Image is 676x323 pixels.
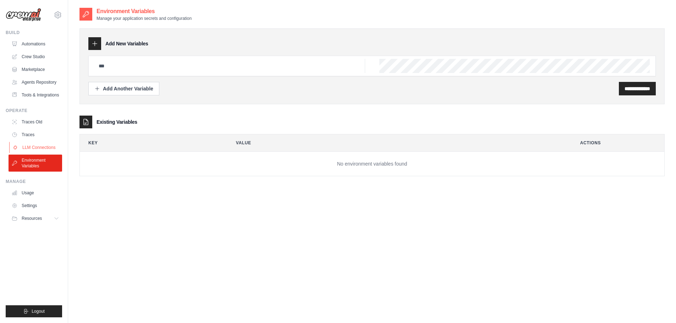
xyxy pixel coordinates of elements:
[6,8,41,22] img: Logo
[572,134,664,151] th: Actions
[9,38,62,50] a: Automations
[80,152,664,176] td: No environment variables found
[9,129,62,140] a: Traces
[6,30,62,35] div: Build
[97,7,192,16] h2: Environment Variables
[97,16,192,21] p: Manage your application secrets and configuration
[6,108,62,113] div: Operate
[80,134,222,151] th: Key
[6,305,62,317] button: Logout
[9,116,62,128] a: Traces Old
[227,134,566,151] th: Value
[88,82,159,95] button: Add Another Variable
[9,51,62,62] a: Crew Studio
[6,179,62,184] div: Manage
[9,155,62,172] a: Environment Variables
[9,142,63,153] a: LLM Connections
[9,213,62,224] button: Resources
[32,308,45,314] span: Logout
[9,200,62,211] a: Settings
[97,118,137,126] h3: Existing Variables
[9,89,62,101] a: Tools & Integrations
[105,40,148,47] h3: Add New Variables
[9,187,62,199] a: Usage
[9,77,62,88] a: Agents Repository
[94,85,153,92] div: Add Another Variable
[22,216,42,221] span: Resources
[9,64,62,75] a: Marketplace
